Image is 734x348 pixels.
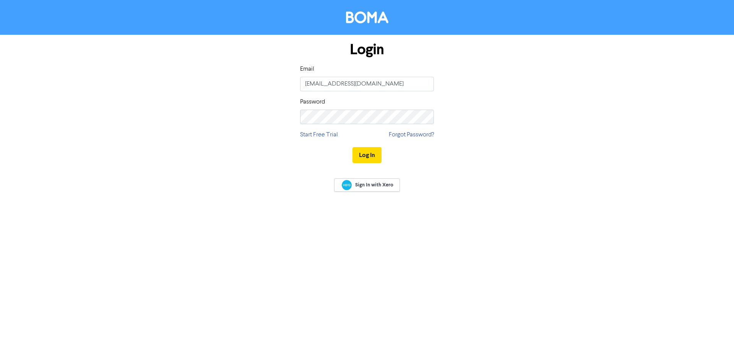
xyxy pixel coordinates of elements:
[346,11,388,23] img: BOMA Logo
[355,181,393,188] span: Sign In with Xero
[389,130,434,139] a: Forgot Password?
[352,147,382,163] button: Log In
[696,311,734,348] iframe: Chat Widget
[334,178,400,192] a: Sign In with Xero
[342,180,352,190] img: Xero logo
[300,130,338,139] a: Start Free Trial
[300,65,314,74] label: Email
[420,112,429,121] keeper-lock: Open Keeper Popup
[300,97,325,107] label: Password
[300,41,434,58] h1: Login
